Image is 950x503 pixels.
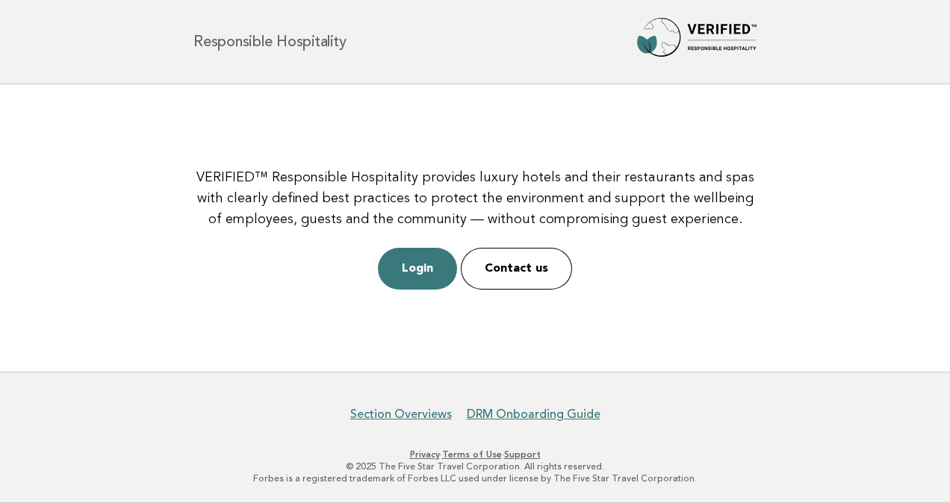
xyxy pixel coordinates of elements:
[350,407,452,422] a: Section Overviews
[637,18,757,66] img: Forbes Travel Guide
[378,248,457,290] a: Login
[21,472,929,484] p: Forbes is a registered trademark of Forbes LLC used under license by The Five Star Travel Corpora...
[410,449,440,460] a: Privacy
[467,407,600,422] a: DRM Onboarding Guide
[504,449,541,460] a: Support
[21,460,929,472] p: © 2025 The Five Star Travel Corporation. All rights reserved.
[190,167,760,230] p: VERIFIED™ Responsible Hospitality provides luxury hotels and their restaurants and spas with clea...
[442,449,502,460] a: Terms of Use
[21,449,929,460] p: · ·
[193,34,346,49] h1: Responsible Hospitality
[461,248,572,290] a: Contact us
